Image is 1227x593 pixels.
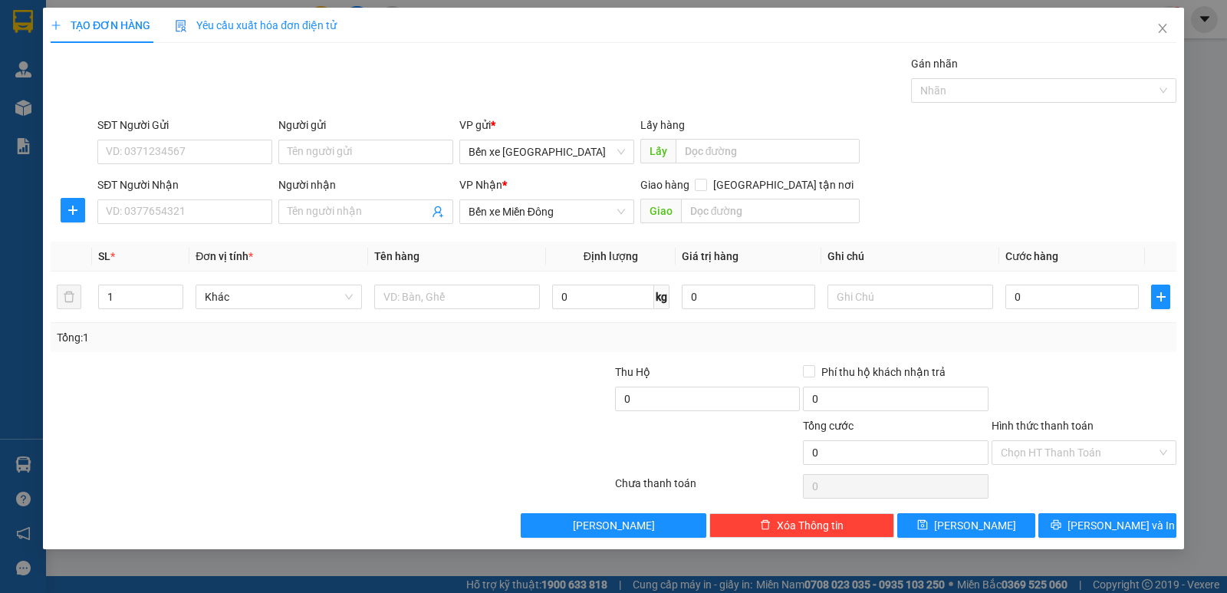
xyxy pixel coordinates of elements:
div: Chưa thanh toán [613,475,801,502]
span: plus [1152,291,1169,303]
label: Gán nhãn [911,58,958,70]
span: delete [760,519,771,532]
div: SĐT Người Nhận [97,176,272,193]
input: Dọc đường [681,199,860,223]
span: TẠO ĐƠN HÀNG [51,19,150,31]
button: printer[PERSON_NAME] và In [1038,513,1176,538]
button: plus [61,198,85,222]
span: Định lượng [584,250,638,262]
div: VP gửi [459,117,634,133]
span: Cước hàng [1005,250,1058,262]
div: Người nhận [278,176,453,193]
span: Giao [640,199,681,223]
input: Ghi Chú [827,285,993,309]
span: plus [51,20,61,31]
img: icon [175,20,187,32]
th: Ghi chú [821,242,999,272]
span: plus [61,204,84,216]
span: Lấy [640,139,676,163]
span: Giao hàng [640,179,689,191]
input: 0 [682,285,815,309]
span: Phí thu hộ khách nhận trả [815,364,952,381]
span: user-add [432,206,444,218]
span: close [1156,22,1169,35]
span: VP Nhận [459,179,502,191]
button: [PERSON_NAME] [521,513,706,538]
span: Lấy hàng [640,119,685,131]
span: Khác [205,285,352,308]
label: Hình thức thanh toán [992,420,1094,432]
input: Dọc đường [676,139,860,163]
span: Giá trị hàng [682,250,739,262]
span: kg [654,285,669,309]
button: delete [57,285,81,309]
span: Tên hàng [374,250,419,262]
div: SĐT Người Gửi [97,117,272,133]
button: deleteXóa Thông tin [709,513,894,538]
span: [PERSON_NAME] [573,517,655,534]
span: save [917,519,928,532]
button: plus [1151,285,1170,309]
div: Người gửi [278,117,453,133]
input: VD: Bàn, Ghế [374,285,540,309]
span: SL [98,250,110,262]
span: Bến xe Miền Đông [469,200,625,223]
span: Tổng cước [803,420,854,432]
button: save[PERSON_NAME] [897,513,1035,538]
span: printer [1051,519,1061,532]
span: [GEOGRAPHIC_DATA] tận nơi [707,176,860,193]
span: Bến xe Quảng Ngãi [469,140,625,163]
div: Tổng: 1 [57,329,475,346]
span: Đơn vị tính [196,250,253,262]
span: Thu Hộ [615,366,650,378]
span: [PERSON_NAME] [934,517,1016,534]
span: Xóa Thông tin [777,517,844,534]
button: Close [1141,8,1184,51]
span: [PERSON_NAME] và In [1067,517,1175,534]
span: Yêu cầu xuất hóa đơn điện tử [175,19,337,31]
